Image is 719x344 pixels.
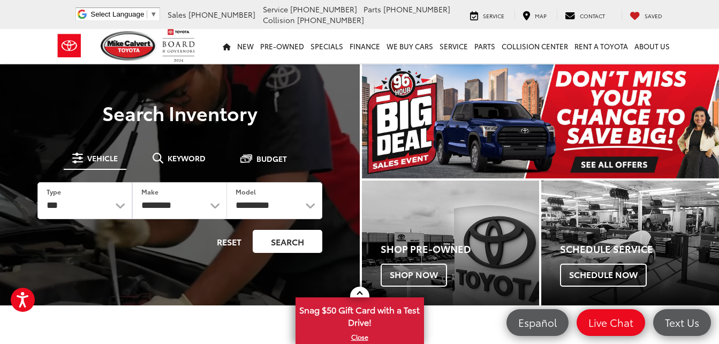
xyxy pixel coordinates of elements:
span: Collision [263,14,295,25]
a: Shop Pre-Owned Shop Now [362,181,540,305]
div: Toyota [362,181,540,305]
div: Toyota [541,181,719,305]
img: Mike Calvert Toyota [101,31,157,61]
a: Home [220,29,234,63]
a: Pre-Owned [257,29,307,63]
span: Live Chat [583,316,639,329]
span: Vehicle [87,154,118,162]
span: [PHONE_NUMBER] [383,4,450,14]
span: Saved [645,12,662,20]
span: ▼ [150,10,157,18]
h3: Search Inventory [22,102,337,123]
a: Schedule Service Schedule Now [541,181,719,305]
span: Map [535,12,547,20]
span: Service [483,12,504,20]
h4: Shop Pre-Owned [381,244,540,255]
a: Parts [471,29,498,63]
span: Keyword [168,154,206,162]
a: Collision Center [498,29,571,63]
a: Select Language​ [90,10,157,18]
a: Service [462,10,512,20]
span: Shop Now [381,264,447,286]
span: Snag $50 Gift Card with a Test Drive! [297,298,423,331]
img: Toyota [49,28,89,63]
span: Budget [256,155,287,162]
a: Finance [346,29,383,63]
span: Español [513,316,562,329]
a: Specials [307,29,346,63]
a: About Us [631,29,673,63]
label: Make [141,187,158,196]
a: Map [514,10,555,20]
a: Service [436,29,471,63]
a: Rent a Toyota [571,29,631,63]
label: Type [47,187,61,196]
span: Service [263,4,288,14]
span: [PHONE_NUMBER] [188,9,255,20]
span: Text Us [660,316,705,329]
span: Contact [580,12,605,20]
span: Select Language [90,10,144,18]
button: Reset [208,230,251,253]
a: Español [506,309,569,336]
span: Parts [364,4,381,14]
label: Model [236,187,256,196]
h4: Schedule Service [560,244,719,255]
span: [PHONE_NUMBER] [297,14,364,25]
span: [PHONE_NUMBER] [290,4,357,14]
a: WE BUY CARS [383,29,436,63]
button: Search [253,230,322,253]
a: New [234,29,257,63]
a: Contact [557,10,613,20]
span: Schedule Now [560,264,647,286]
a: Live Chat [577,309,645,336]
span: Sales [168,9,186,20]
a: Text Us [653,309,711,336]
a: My Saved Vehicles [622,10,670,20]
